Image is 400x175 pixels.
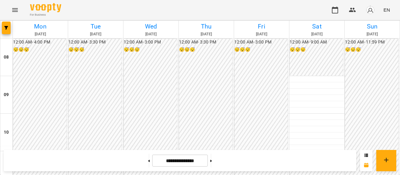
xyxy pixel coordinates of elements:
h6: Thu [180,22,233,31]
h6: 😴😴😴 [345,46,398,53]
h6: 09 [4,91,9,98]
span: For Business [30,13,61,17]
h6: [DATE] [69,31,122,37]
button: Menu [7,3,22,18]
h6: 12:00 AM - 3:00 PM [234,39,288,46]
h6: 😴😴😴 [290,46,343,53]
h6: Fri [235,22,288,31]
h6: Sun [346,22,399,31]
h6: 12:00 AM - 3:30 PM [68,39,122,46]
h6: 12:00 AM - 9:00 AM [290,39,343,46]
h6: 12:00 AM - 3:00 PM [124,39,177,46]
h6: Sat [290,22,343,31]
h6: [DATE] [124,31,177,37]
h6: [DATE] [346,31,399,37]
h6: 😴😴😴 [234,46,288,53]
h6: Wed [124,22,177,31]
img: Voopty Logo [30,3,61,12]
h6: [DATE] [14,31,67,37]
h6: 12:00 AM - 4:00 PM [13,39,67,46]
img: avatar_s.png [366,6,375,14]
h6: 10 [4,129,9,136]
h6: 😴😴😴 [68,46,122,53]
h6: [DATE] [290,31,343,37]
h6: Mon [14,22,67,31]
h6: [DATE] [235,31,288,37]
button: EN [381,4,392,16]
h6: 12:00 AM - 3:30 PM [179,39,232,46]
h6: 😴😴😴 [13,46,67,53]
h6: 😴😴😴 [124,46,177,53]
h6: 08 [4,54,9,61]
span: EN [383,7,390,13]
h6: 😴😴😴 [179,46,232,53]
h6: [DATE] [180,31,233,37]
h6: Tue [69,22,122,31]
h6: 12:00 AM - 11:59 PM [345,39,398,46]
